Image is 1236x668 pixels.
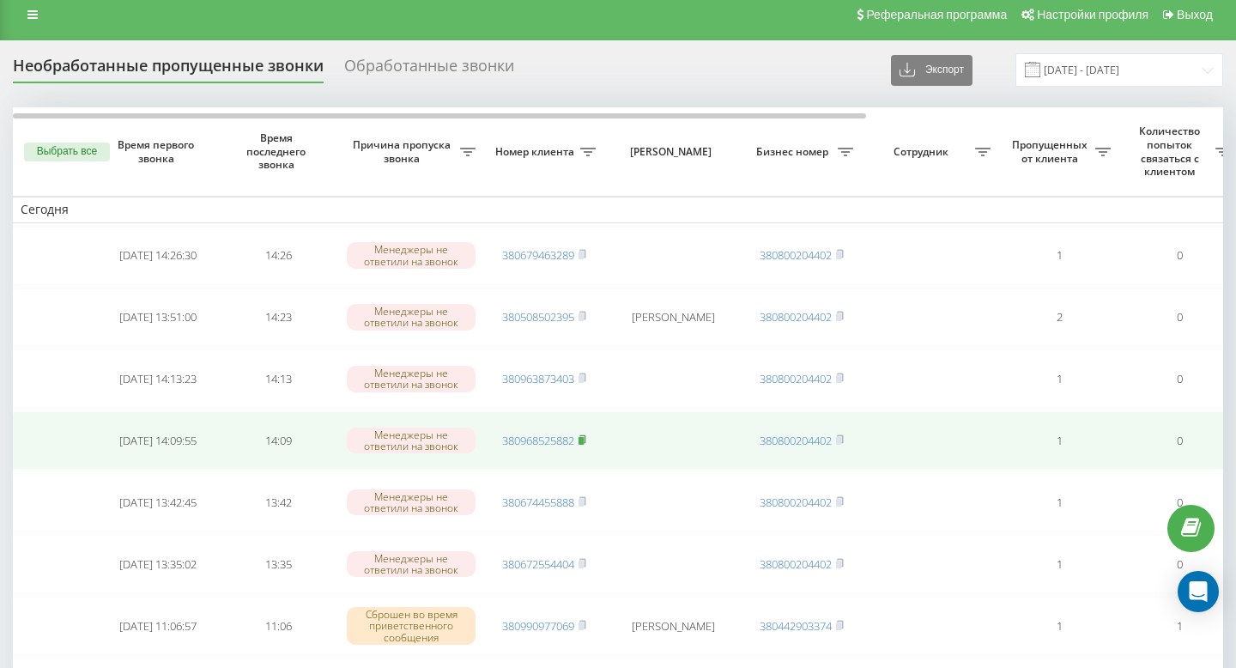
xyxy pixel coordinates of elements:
[232,131,324,172] span: Время последнего звонка
[1128,124,1215,178] span: Количество попыток связаться с клиентом
[502,371,574,386] a: 380963873403
[502,556,574,572] a: 380672554404
[98,597,218,655] td: [DATE] 11:06:57
[760,371,832,386] a: 380800204402
[218,535,338,593] td: 13:35
[24,143,110,161] button: Выбрать все
[760,247,832,263] a: 380800204402
[218,288,338,347] td: 14:23
[502,309,574,325] a: 380508502395
[999,597,1119,655] td: 1
[502,433,574,448] a: 380968525882
[98,227,218,285] td: [DATE] 14:26:30
[604,597,742,655] td: [PERSON_NAME]
[347,607,476,645] div: Сброшен во время приветственного сообщения
[760,618,832,634] a: 380442903374
[999,349,1119,408] td: 1
[218,227,338,285] td: 14:26
[347,551,476,577] div: Менеджеры не ответили на звонок
[866,8,1007,21] span: Реферальная программа
[750,145,838,159] span: Бизнес номер
[999,227,1119,285] td: 1
[347,428,476,453] div: Менеджеры не ответили на звонок
[502,495,574,510] a: 380674455888
[344,57,514,83] div: Обработанные звонки
[13,57,324,83] div: Необработанные пропущенные звонки
[98,349,218,408] td: [DATE] 14:13:23
[760,495,832,510] a: 380800204402
[493,145,580,159] span: Номер клиента
[112,138,204,165] span: Время первого звонка
[999,535,1119,593] td: 1
[347,489,476,515] div: Менеджеры не ответили на звонок
[619,145,727,159] span: [PERSON_NAME]
[502,618,574,634] a: 380990977069
[999,411,1119,470] td: 1
[760,433,832,448] a: 380800204402
[999,473,1119,531] td: 1
[98,535,218,593] td: [DATE] 13:35:02
[218,411,338,470] td: 14:09
[347,138,460,165] span: Причина пропуска звонка
[1037,8,1148,21] span: Настройки профиля
[870,145,975,159] span: Сотрудник
[1178,571,1219,612] div: Open Intercom Messenger
[347,242,476,268] div: Менеджеры не ответили на звонок
[218,349,338,408] td: 14:13
[347,366,476,392] div: Менеджеры не ответили на звонок
[1008,138,1095,165] span: Пропущенных от клиента
[604,288,742,347] td: [PERSON_NAME]
[218,597,338,655] td: 11:06
[347,304,476,330] div: Менеджеры не ответили на звонок
[891,55,972,86] button: Экспорт
[98,288,218,347] td: [DATE] 13:51:00
[98,411,218,470] td: [DATE] 14:09:55
[760,556,832,572] a: 380800204402
[502,247,574,263] a: 380679463289
[1177,8,1213,21] span: Выход
[999,288,1119,347] td: 2
[98,473,218,531] td: [DATE] 13:42:45
[760,309,832,325] a: 380800204402
[218,473,338,531] td: 13:42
